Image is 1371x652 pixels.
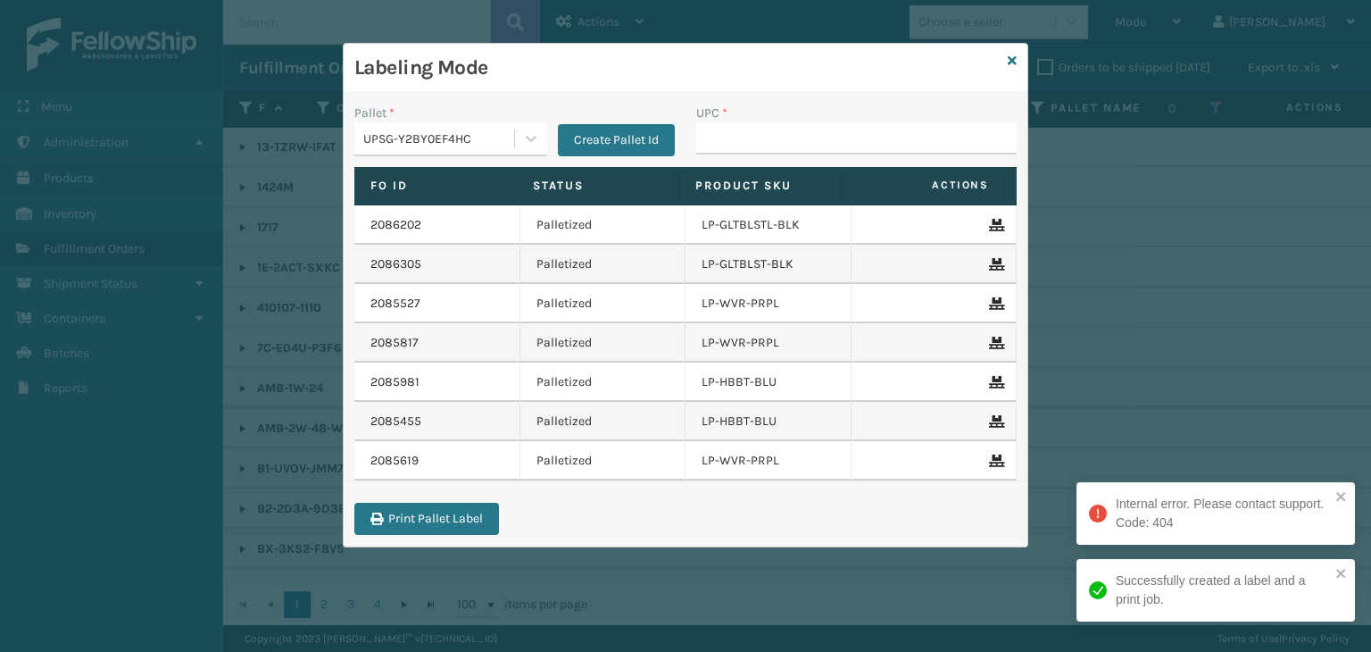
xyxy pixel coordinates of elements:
a: 2085455 [370,413,421,430]
td: Palletized [520,363,686,402]
a: 2085527 [370,295,420,313]
label: Status [533,178,662,194]
td: LP-HBBT-BLU [685,363,852,402]
td: LP-WVR-PRPL [685,441,852,481]
i: Remove From Pallet [989,297,1000,310]
i: Remove From Pallet [989,219,1000,231]
button: close [1335,489,1348,506]
i: Remove From Pallet [989,376,1000,389]
button: close [1335,566,1348,583]
label: Product SKU [695,178,825,194]
td: Palletized [520,402,686,441]
a: 2086202 [370,216,421,234]
i: Remove From Pallet [989,455,1000,467]
a: 2085817 [370,334,419,352]
td: LP-HBBT-BLU [685,402,852,441]
td: Palletized [520,205,686,245]
td: LP-GLTBLST-BLK [685,245,852,284]
td: Palletized [520,284,686,323]
td: Palletized [520,245,686,284]
button: Print Pallet Label [354,503,499,535]
label: Fo Id [370,178,500,194]
label: UPC [696,104,727,122]
div: Successfully created a label and a print job. [1116,572,1330,609]
td: Palletized [520,323,686,363]
label: Pallet [354,104,395,122]
i: Remove From Pallet [989,415,1000,428]
i: Remove From Pallet [989,258,1000,271]
td: LP-WVR-PRPL [685,323,852,363]
h3: Labeling Mode [354,54,1001,81]
td: LP-GLTBLSTL-BLK [685,205,852,245]
a: 2085619 [370,452,419,470]
i: Remove From Pallet [989,337,1000,349]
div: Internal error. Please contact support. Code: 404 [1116,495,1330,532]
a: 2085981 [370,373,420,391]
td: LP-WVR-PRPL [685,284,852,323]
span: Actions [847,171,1000,200]
a: 2086305 [370,255,421,273]
div: UPSG-Y2BY0EF4HC [363,130,516,148]
td: Palletized [520,441,686,481]
button: Create Pallet Id [558,124,675,156]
